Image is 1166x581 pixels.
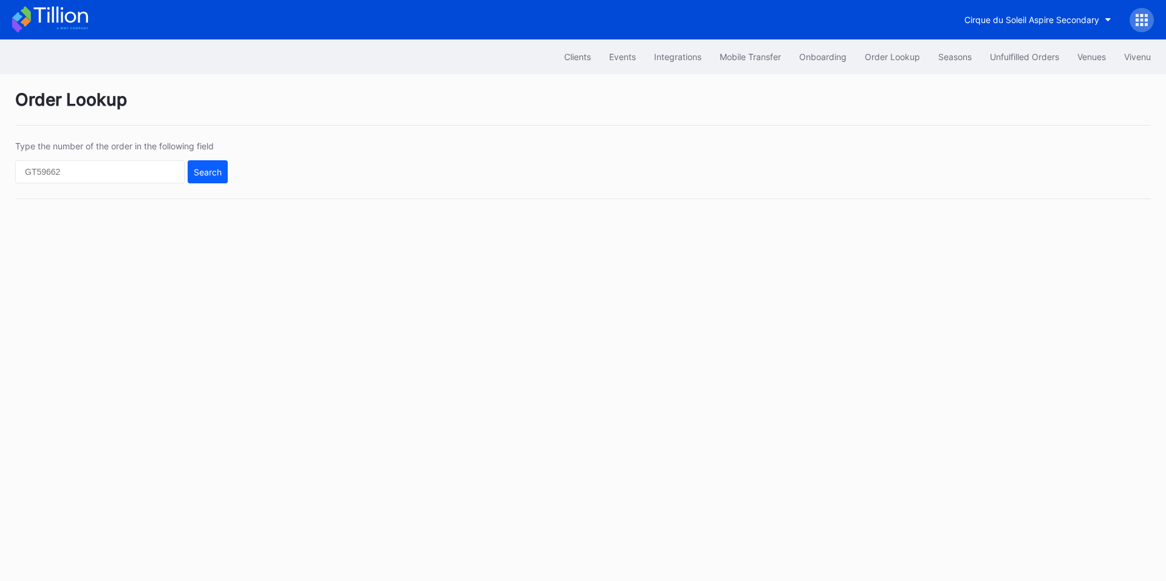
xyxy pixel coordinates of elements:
[929,46,981,68] button: Seasons
[1077,52,1106,62] div: Venues
[856,46,929,68] button: Order Lookup
[938,52,972,62] div: Seasons
[711,46,790,68] button: Mobile Transfer
[555,46,600,68] button: Clients
[1124,52,1151,62] div: Vivenu
[1115,46,1160,68] button: Vivenu
[955,8,1120,31] button: Cirque du Soleil Aspire Secondary
[645,46,711,68] button: Integrations
[15,141,228,151] div: Type the number of the order in the following field
[964,15,1099,25] div: Cirque du Soleil Aspire Secondary
[790,46,856,68] button: Onboarding
[600,46,645,68] button: Events
[15,89,1151,126] div: Order Lookup
[799,52,847,62] div: Onboarding
[720,52,781,62] div: Mobile Transfer
[990,52,1059,62] div: Unfulfilled Orders
[15,160,185,183] input: GT59662
[188,160,228,183] button: Search
[981,46,1068,68] button: Unfulfilled Orders
[1068,46,1115,68] button: Venues
[194,167,222,177] div: Search
[609,52,636,62] div: Events
[654,52,701,62] div: Integrations
[564,52,591,62] div: Clients
[865,52,920,62] div: Order Lookup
